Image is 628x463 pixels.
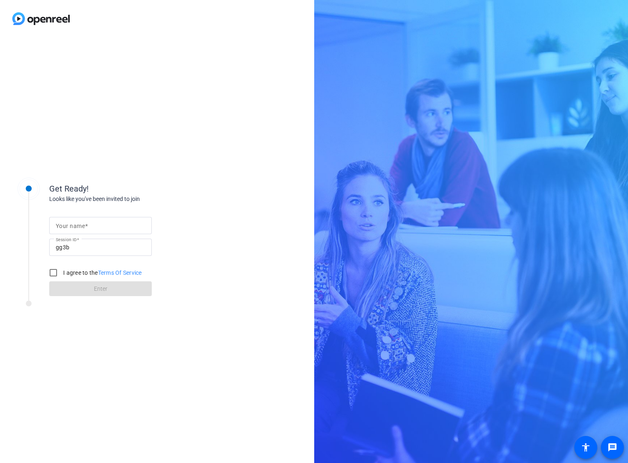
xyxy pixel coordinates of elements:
mat-icon: message [607,442,617,452]
div: Looks like you've been invited to join [49,195,213,203]
div: Get Ready! [49,182,213,195]
a: Terms Of Service [98,269,142,276]
label: I agree to the [62,269,142,277]
mat-label: Session ID [56,237,77,242]
mat-label: Your name [56,223,85,229]
mat-icon: accessibility [581,442,591,452]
